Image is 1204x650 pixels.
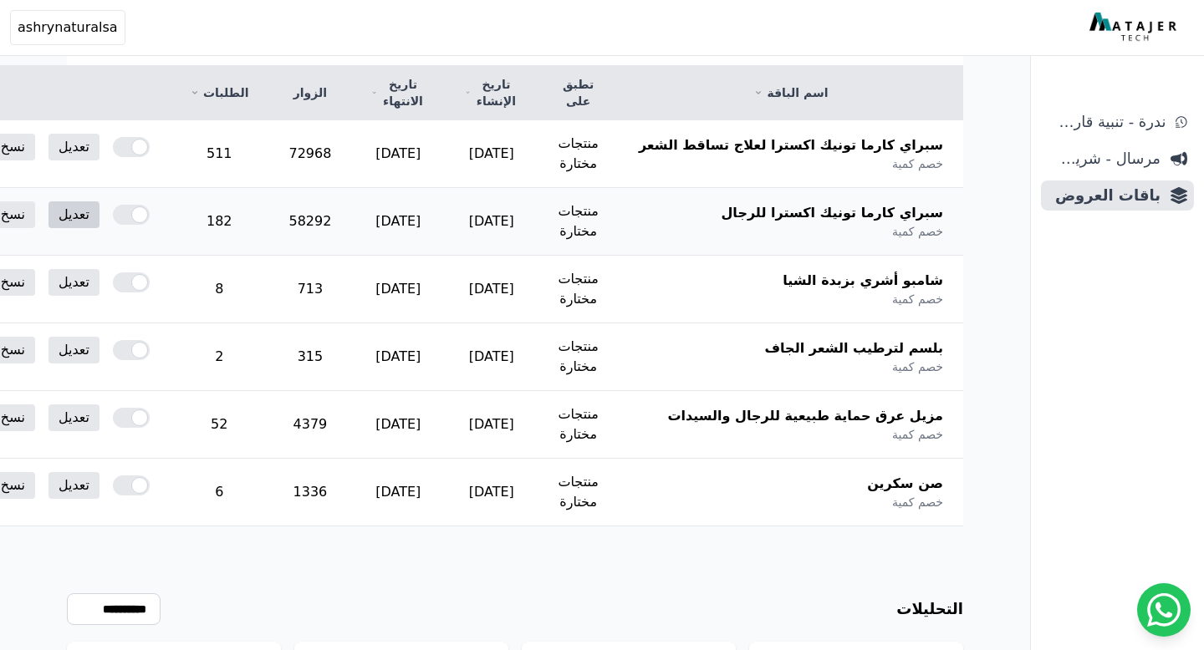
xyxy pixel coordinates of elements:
span: خصم كمية [892,155,943,172]
a: تاريخ الانتهاء [371,76,425,109]
td: منتجات مختارة [538,323,619,391]
td: [DATE] [445,459,538,526]
a: تعديل [48,134,99,160]
td: [DATE] [351,391,445,459]
a: تعديل [48,269,99,296]
span: سبراي كارما تونيك اكسترا لعلاج تساقط الشعر [639,135,943,155]
td: 1336 [268,459,351,526]
td: 315 [268,323,351,391]
td: منتجات مختارة [538,120,619,188]
td: [DATE] [351,256,445,323]
td: [DATE] [351,323,445,391]
span: خصم كمية [892,494,943,510]
td: [DATE] [351,188,445,256]
td: 6 [170,459,268,526]
span: ashrynaturalsa [18,18,118,38]
span: خصم كمية [892,358,943,375]
span: مزيل عرق حماية طبيعية للرجال والسيدات [667,406,943,426]
a: تعديل [48,337,99,363]
button: ashrynaturalsa [10,10,125,45]
th: الزوار [268,66,351,120]
td: 4379 [268,391,351,459]
span: خصم كمية [892,223,943,240]
td: 182 [170,188,268,256]
span: سبراي كارما تونيك اكسترا للرجال [721,203,943,223]
td: منتجات مختارة [538,188,619,256]
td: 58292 [268,188,351,256]
td: [DATE] [351,120,445,188]
span: خصم كمية [892,426,943,443]
a: اسم الباقة [639,84,943,101]
td: [DATE] [445,120,538,188]
a: تعديل [48,472,99,499]
td: 2 [170,323,268,391]
a: الطلبات [190,84,248,101]
a: تاريخ الإنشاء [465,76,518,109]
span: باقات العروض [1048,184,1161,207]
td: منتجات مختارة [538,391,619,459]
td: [DATE] [445,256,538,323]
span: بلسم لترطيب الشعر الجاف [765,338,943,358]
td: [DATE] [445,188,538,256]
td: منتجات مختارة [538,256,619,323]
td: 713 [268,256,351,323]
td: [DATE] [445,323,538,391]
span: مرسال - شريط دعاية [1048,147,1161,170]
img: MatajerTech Logo [1089,13,1181,43]
span: خصم كمية [892,291,943,307]
td: 511 [170,120,268,188]
a: تعديل [48,404,99,431]
td: 8 [170,256,268,323]
td: 72968 [268,120,351,188]
td: [DATE] [351,459,445,526]
th: تطبق على [538,66,619,120]
h3: التحليلات [896,597,963,621]
span: ندرة - تنبية قارب علي النفاذ [1048,110,1166,134]
span: صن سكرين [867,474,943,494]
a: تعديل [48,201,99,228]
span: شامبو أشري بزبدة الشيا [783,271,943,291]
td: 52 [170,391,268,459]
td: منتجات مختارة [538,459,619,526]
td: [DATE] [445,391,538,459]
